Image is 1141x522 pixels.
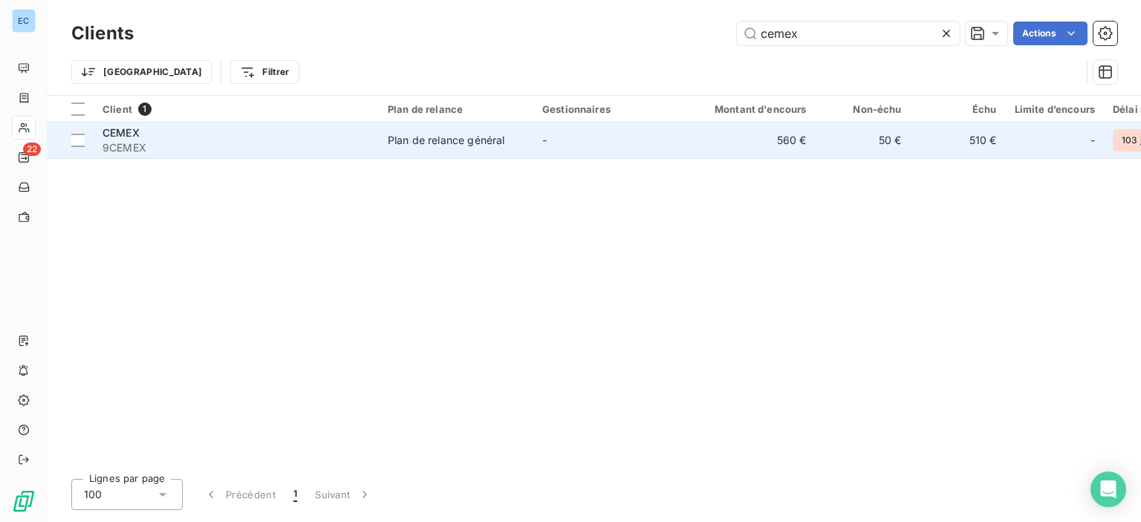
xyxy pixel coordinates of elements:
button: 1 [285,479,306,510]
div: Limite d’encours [1015,103,1095,115]
span: 1 [138,102,152,116]
td: 510 € [911,123,1006,158]
div: Échu [920,103,997,115]
span: - [1090,133,1095,148]
span: 1 [293,487,297,502]
span: 22 [23,143,41,156]
button: [GEOGRAPHIC_DATA] [71,60,212,84]
span: 100 [84,487,102,502]
img: Logo LeanPay [12,489,36,513]
button: Filtrer [230,60,299,84]
td: 560 € [688,123,816,158]
button: Actions [1013,22,1088,45]
span: CEMEX [103,126,140,139]
span: Client [103,103,132,115]
button: Suivant [306,479,381,510]
div: Montant d'encours [697,103,807,115]
div: Open Intercom Messenger [1090,472,1126,507]
span: - [542,134,547,146]
div: Gestionnaires [542,103,679,115]
div: Plan de relance général [388,133,504,148]
div: Plan de relance [388,103,524,115]
button: Précédent [195,479,285,510]
span: 9CEMEX [103,140,370,155]
td: 50 € [816,123,911,158]
h3: Clients [71,20,134,47]
div: EC [12,9,36,33]
input: Rechercher [737,22,960,45]
div: Non-échu [825,103,902,115]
